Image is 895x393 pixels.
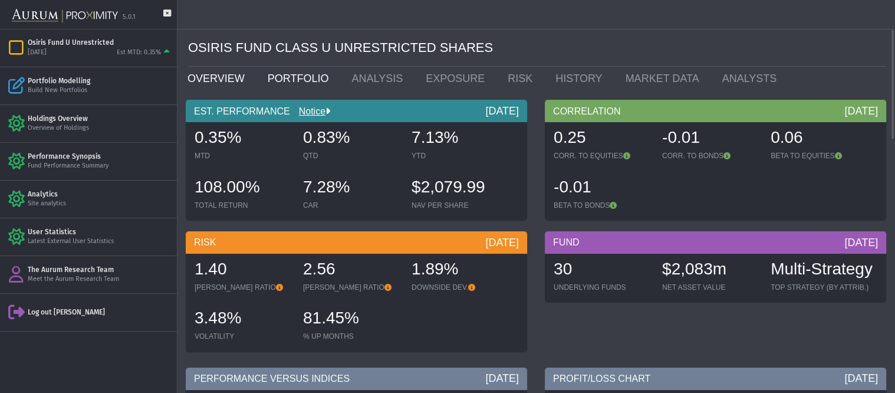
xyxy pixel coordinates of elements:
span: 0.83% [303,128,350,146]
span: 0.25 [554,128,586,146]
a: Notice [290,106,325,116]
div: [DATE] [485,235,519,250]
div: CORRELATION [545,100,886,122]
div: UNDERLYING FUNDS [554,283,650,292]
a: EXPOSURE [417,67,499,90]
div: NAV PER SHARE [412,201,508,210]
div: DOWNSIDE DEV. [412,283,508,292]
div: FUND [545,231,886,254]
div: QTD [303,151,400,161]
div: RISK [186,231,527,254]
div: NET ASSET VALUE [662,283,759,292]
div: 5.0.1 [123,13,136,22]
div: 1.89% [412,258,508,283]
div: 0.06 [771,126,867,151]
div: [DATE] [844,371,878,385]
div: TOTAL RETURN [195,201,291,210]
div: Overview of Holdings [28,124,172,133]
div: EST. PERFORMANCE [186,100,527,122]
div: 30 [554,258,650,283]
div: Est MTD: 0.35% [117,48,161,57]
a: PORTFOLIO [259,67,343,90]
div: $2,083m [662,258,759,283]
div: Multi-Strategy [771,258,873,283]
div: [PERSON_NAME] RATIO [195,283,291,292]
div: [DATE] [485,104,519,118]
div: CORR. TO EQUITIES [554,151,650,161]
div: -0.01 [554,176,650,201]
div: Analytics [28,189,172,199]
a: ANALYSTS [713,67,791,90]
img: Aurum-Proximity%20white.svg [12,3,118,29]
div: MTD [195,151,291,161]
span: 0.35% [195,128,241,146]
div: CAR [303,201,400,210]
div: 2.56 [303,258,400,283]
div: 7.28% [303,176,400,201]
div: OSIRIS FUND CLASS U UNRESTRICTED SHARES [188,30,886,67]
div: [DATE] [844,104,878,118]
div: [DATE] [485,371,519,385]
div: Log out [PERSON_NAME] [28,307,172,317]
div: [DATE] [28,48,47,57]
div: [PERSON_NAME] RATIO [303,283,400,292]
div: 7.13% [412,126,508,151]
div: BETA TO EQUITIES [771,151,867,161]
div: 3.48% [195,307,291,332]
div: TOP STRATEGY (BY ATTRIB.) [771,283,873,292]
a: HISTORY [547,67,616,90]
div: PERFORMANCE VERSUS INDICES [186,368,527,390]
a: RISK [499,67,547,90]
div: Site analytics [28,199,172,208]
div: User Statistics [28,227,172,237]
div: Latest External User Statistics [28,237,172,246]
div: 108.00% [195,176,291,201]
div: [DATE] [844,235,878,250]
a: OVERVIEW [179,67,259,90]
div: VOLATILITY [195,332,291,341]
a: ANALYSIS [343,67,417,90]
div: Holdings Overview [28,114,172,123]
div: Notice [290,105,330,118]
div: $2,079.99 [412,176,508,201]
div: Meet the Aurum Research Team [28,275,172,284]
div: Osiris Fund U Unrestricted [28,38,172,47]
div: Fund Performance Summary [28,162,172,171]
div: BETA TO BONDS [554,201,650,210]
div: % UP MONTHS [303,332,400,341]
div: CORR. TO BONDS [662,151,759,161]
div: PROFIT/LOSS CHART [545,368,886,390]
div: 81.45% [303,307,400,332]
div: Portfolio Modelling [28,76,172,86]
div: YTD [412,151,508,161]
div: 1.40 [195,258,291,283]
a: MARKET DATA [617,67,713,90]
div: Performance Synopsis [28,152,172,161]
div: -0.01 [662,126,759,151]
div: Build New Portfolios [28,86,172,95]
div: The Aurum Research Team [28,265,172,274]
